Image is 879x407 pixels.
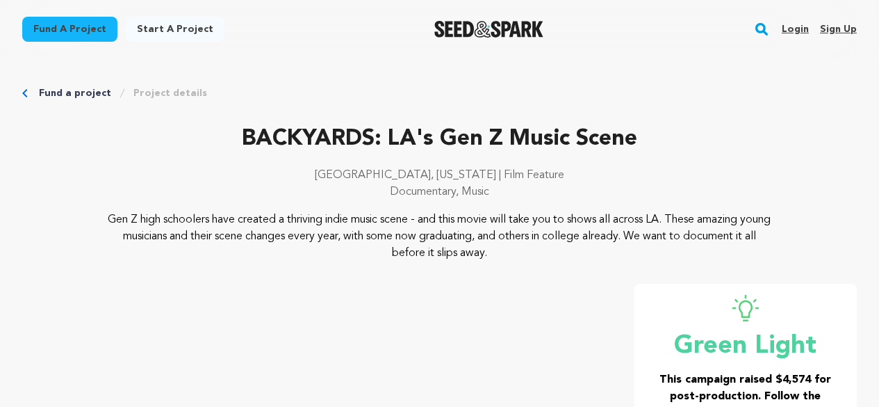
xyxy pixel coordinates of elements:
[22,184,857,200] p: Documentary, Music
[126,17,224,42] a: Start a project
[434,21,543,38] img: Seed&Spark Logo Dark Mode
[22,17,117,42] a: Fund a project
[22,86,857,100] div: Breadcrumb
[22,167,857,184] p: [GEOGRAPHIC_DATA], [US_STATE] | Film Feature
[820,18,857,40] a: Sign up
[22,122,857,156] p: BACKYARDS: LA's Gen Z Music Scene
[133,86,207,100] a: Project details
[39,86,111,100] a: Fund a project
[651,333,840,360] p: Green Light
[434,21,543,38] a: Seed&Spark Homepage
[782,18,809,40] a: Login
[106,212,773,262] p: Gen Z high schoolers have created a thriving indie music scene - and this movie will take you to ...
